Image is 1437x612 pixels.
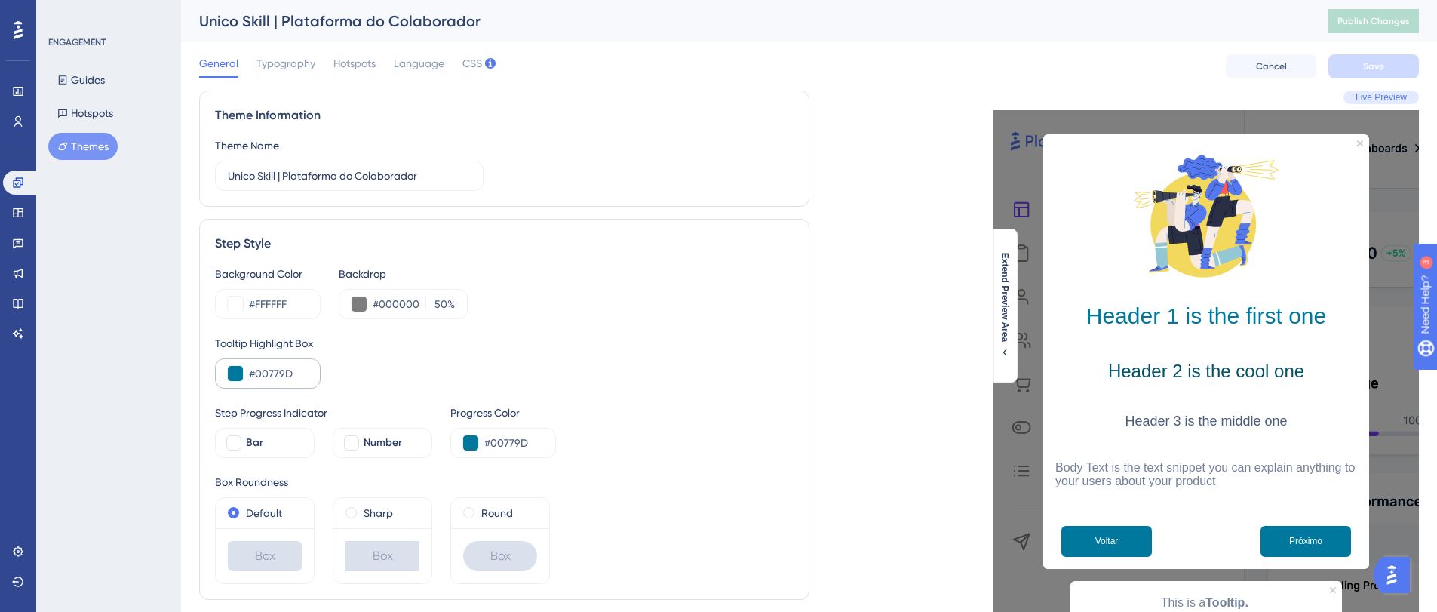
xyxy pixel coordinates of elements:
[333,54,376,72] span: Hotspots
[48,66,114,94] button: Guides
[1055,414,1357,429] h3: Header 3 is the middle one
[1131,140,1282,291] img: Modal Media
[1260,526,1351,557] button: Next
[215,473,794,491] div: Box Roundness
[1328,9,1419,33] button: Publish Changes
[48,133,118,160] button: Themes
[1055,461,1357,488] p: Body Text is the text snippet you can explain anything to your users about your product
[215,265,321,283] div: Background Color
[105,8,109,20] div: 3
[1328,54,1419,78] button: Save
[215,334,794,352] div: Tooltip Highlight Box
[48,36,106,48] div: ENGAGEMENT
[1055,361,1357,382] h2: Header 2 is the cool one
[1356,91,1407,103] span: Live Preview
[199,11,1291,32] div: Unico Skill | Plataforma do Colaborador
[463,541,537,571] div: Box
[1330,587,1336,593] div: Close Preview
[1363,60,1384,72] span: Save
[364,504,393,522] label: Sharp
[48,100,122,127] button: Hotspots
[246,504,282,522] label: Default
[1226,54,1316,78] button: Cancel
[228,168,471,184] input: Theme Name
[1357,140,1363,146] div: Close Preview
[228,541,302,571] div: Box
[999,253,1011,342] span: Extend Preview Area
[199,54,238,72] span: General
[215,235,794,253] div: Step Style
[462,54,482,72] span: CSS
[345,541,419,571] div: Box
[1374,552,1419,598] iframe: UserGuiding AI Assistant Launcher
[215,404,432,422] div: Step Progress Indicator
[246,434,263,452] span: Bar
[1256,60,1287,72] span: Cancel
[215,106,794,125] div: Theme Information
[364,434,402,452] span: Number
[1337,15,1410,27] span: Publish Changes
[339,265,468,283] div: Backdrop
[431,295,447,313] input: %
[1055,303,1357,329] h1: Header 1 is the first one
[394,54,444,72] span: Language
[993,253,1017,358] button: Extend Preview Area
[1061,526,1152,557] button: Previous
[1205,596,1248,609] b: Tooltip.
[256,54,315,72] span: Typography
[425,295,455,313] label: %
[35,4,94,22] span: Need Help?
[215,137,279,155] div: Theme Name
[450,404,556,422] div: Progress Color
[481,504,513,522] label: Round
